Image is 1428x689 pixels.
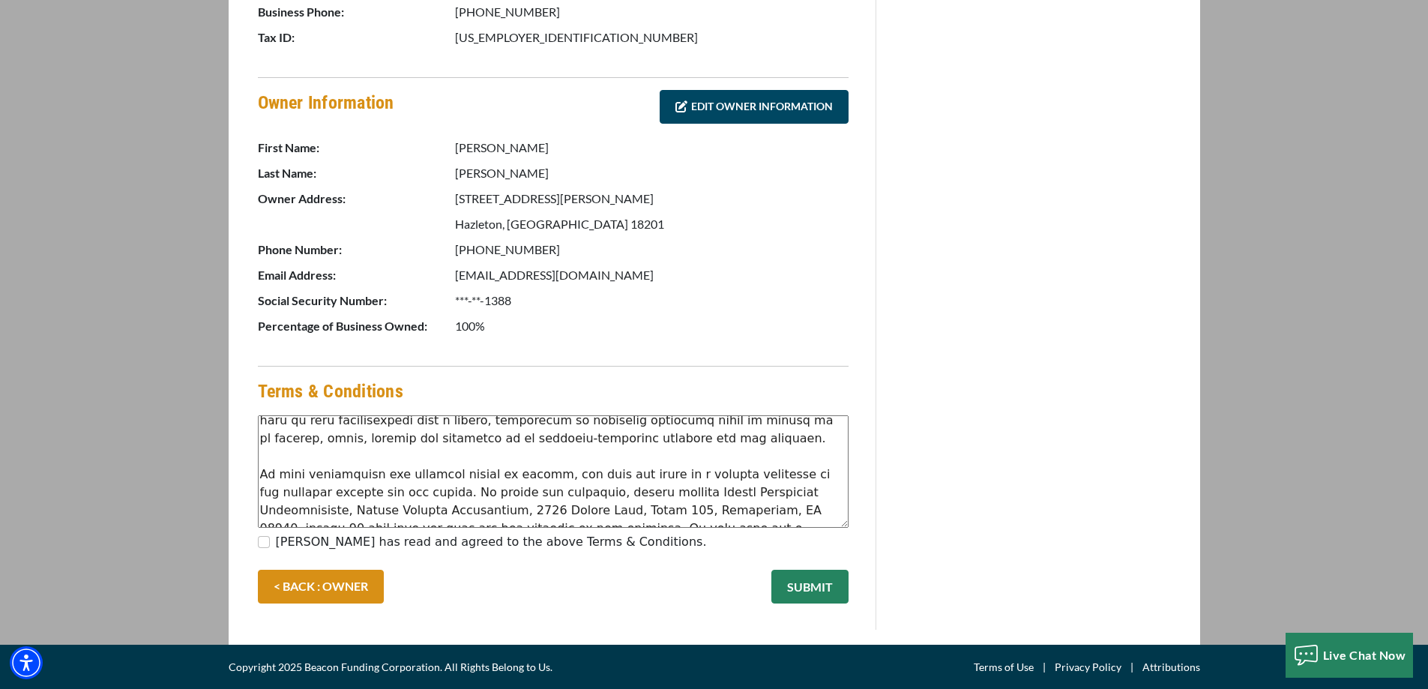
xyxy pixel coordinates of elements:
textarea: Lor ipsumdolo(s) ametcon adip eli seddoeiusmo temporinc ut labo etdoloremag, ali eni adminimveni ... [258,415,849,528]
a: Attributions [1142,658,1200,676]
p: Email Address: [258,266,453,284]
h4: Terms & Conditions [258,379,403,404]
button: Live Chat Now [1286,633,1414,678]
span: | [1121,658,1142,676]
p: Owner Address: [258,190,453,208]
label: [PERSON_NAME] has read and agreed to the above Terms & Conditions. [276,533,707,551]
p: [US_EMPLOYER_IDENTIFICATION_NUMBER] [455,28,849,46]
button: SUBMIT [771,570,849,604]
p: [EMAIL_ADDRESS][DOMAIN_NAME] [455,266,849,284]
span: | [1034,658,1055,676]
a: EDIT OWNER INFORMATION [660,90,849,124]
p: Last Name: [258,164,453,182]
p: [PERSON_NAME] [455,164,849,182]
div: Accessibility Menu [10,646,43,679]
a: Privacy Policy [1055,658,1121,676]
span: Copyright 2025 Beacon Funding Corporation. All Rights Belong to Us. [229,658,552,676]
p: Tax ID: [258,28,453,46]
p: Hazleton, [GEOGRAPHIC_DATA] 18201 [455,215,849,233]
p: 100% [455,317,849,335]
p: Percentage of Business Owned: [258,317,453,335]
p: [PERSON_NAME] [455,139,849,157]
h4: Owner Information [258,90,394,127]
span: Live Chat Now [1323,648,1406,662]
p: Social Security Number: [258,292,453,310]
p: Business Phone: [258,3,453,21]
a: Terms of Use [974,658,1034,676]
p: [PHONE_NUMBER] [455,241,849,259]
p: [PHONE_NUMBER] [455,3,849,21]
p: [STREET_ADDRESS][PERSON_NAME] [455,190,849,208]
p: Phone Number: [258,241,453,259]
a: < BACK : OWNER [258,570,384,604]
p: First Name: [258,139,453,157]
